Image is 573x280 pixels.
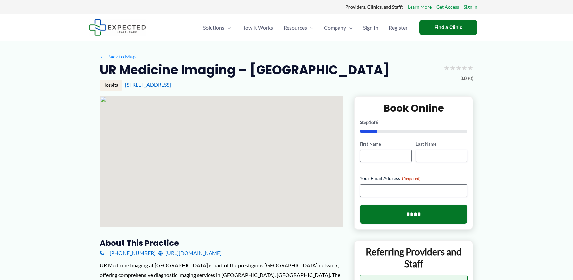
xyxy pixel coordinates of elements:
[100,248,156,258] a: [PHONE_NUMBER]
[376,119,378,125] span: 6
[360,102,467,115] h2: Book Online
[100,62,389,78] h2: UR Medicine Imaging – [GEOGRAPHIC_DATA]
[284,16,307,39] span: Resources
[125,82,171,88] a: [STREET_ADDRESS]
[402,176,421,181] span: (Required)
[436,3,459,11] a: Get Access
[467,62,473,74] span: ★
[456,62,461,74] span: ★
[419,20,477,35] a: Find a Clinic
[319,16,358,39] a: CompanyMenu Toggle
[198,16,236,39] a: SolutionsMenu Toggle
[241,16,273,39] span: How It Works
[464,3,477,11] a: Sign In
[360,246,468,270] p: Referring Providers and Staff
[363,16,378,39] span: Sign In
[416,141,467,147] label: Last Name
[203,16,224,39] span: Solutions
[236,16,278,39] a: How It Works
[100,80,122,91] div: Hospital
[345,4,403,10] strong: Providers, Clinics, and Staff:
[450,62,456,74] span: ★
[369,119,371,125] span: 1
[89,19,146,36] img: Expected Healthcare Logo - side, dark font, small
[100,52,136,61] a: ←Back to Map
[346,16,353,39] span: Menu Toggle
[444,62,450,74] span: ★
[389,16,408,39] span: Register
[360,175,467,182] label: Your Email Address
[358,16,384,39] a: Sign In
[324,16,346,39] span: Company
[360,120,467,125] p: Step of
[198,16,413,39] nav: Primary Site Navigation
[307,16,313,39] span: Menu Toggle
[468,74,473,82] span: (0)
[278,16,319,39] a: ResourcesMenu Toggle
[461,62,467,74] span: ★
[224,16,231,39] span: Menu Toggle
[408,3,432,11] a: Learn More
[100,238,343,248] h3: About this practice
[158,248,222,258] a: [URL][DOMAIN_NAME]
[384,16,413,39] a: Register
[360,141,411,147] label: First Name
[100,53,106,59] span: ←
[461,74,467,82] span: 0.0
